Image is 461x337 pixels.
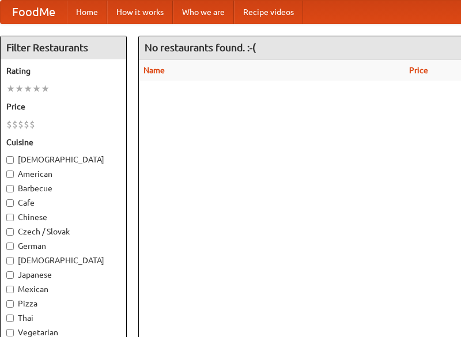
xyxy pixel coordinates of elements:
a: Recipe videos [234,1,303,24]
h5: Rating [6,65,120,77]
li: $ [6,118,12,131]
li: $ [29,118,35,131]
input: Japanese [6,271,14,279]
a: How it works [107,1,173,24]
li: $ [18,118,24,131]
input: Czech / Slovak [6,228,14,236]
label: [DEMOGRAPHIC_DATA] [6,255,120,266]
label: Barbecue [6,183,120,194]
h5: Price [6,101,120,112]
input: Mexican [6,286,14,293]
li: ★ [24,82,32,95]
label: Czech / Slovak [6,226,120,237]
input: Thai [6,315,14,322]
label: Chinese [6,211,120,223]
input: Barbecue [6,185,14,192]
input: [DEMOGRAPHIC_DATA] [6,156,14,164]
li: $ [12,118,18,131]
h5: Cuisine [6,137,120,148]
li: ★ [41,82,50,95]
label: Mexican [6,283,120,295]
a: FoodMe [1,1,67,24]
label: German [6,240,120,252]
label: Thai [6,312,120,324]
a: Price [409,66,428,75]
a: Name [143,66,165,75]
li: $ [24,118,29,131]
ng-pluralize: No restaurants found. :-( [145,42,256,53]
label: Cafe [6,197,120,209]
input: German [6,243,14,250]
label: [DEMOGRAPHIC_DATA] [6,154,120,165]
input: Pizza [6,300,14,308]
a: Home [67,1,107,24]
li: ★ [32,82,41,95]
input: Cafe [6,199,14,207]
input: American [6,171,14,178]
label: Pizza [6,298,120,309]
input: Vegetarian [6,329,14,336]
label: Japanese [6,269,120,281]
li: ★ [15,82,24,95]
label: American [6,168,120,180]
li: ★ [6,82,15,95]
input: Chinese [6,214,14,221]
a: Who we are [173,1,234,24]
h4: Filter Restaurants [1,36,126,59]
input: [DEMOGRAPHIC_DATA] [6,257,14,264]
